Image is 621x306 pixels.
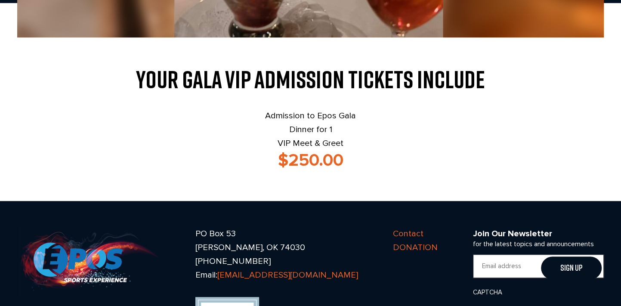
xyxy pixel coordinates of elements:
label: CAPTCHA [473,287,502,297]
strong: $250.00 [278,150,343,171]
input: Sign Up [541,257,602,279]
p: PO Box 53 [PERSON_NAME], OK 74030 [PHONE_NUMBER] Email: [195,227,358,282]
p: Admission to Epos Gala Dinner for 1 VIP Meet & Greet [17,109,604,150]
strong: Join Our Newsletter [473,229,552,239]
a: DONATION [393,242,438,252]
p: for the latest topics and announcements [473,241,604,247]
a: Contact [393,229,423,238]
a: [EMAIL_ADDRESS][DOMAIN_NAME] [217,270,358,280]
input: Email address [473,254,604,278]
h2: Your Gala VIP Admission Tickets Include [17,68,604,92]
